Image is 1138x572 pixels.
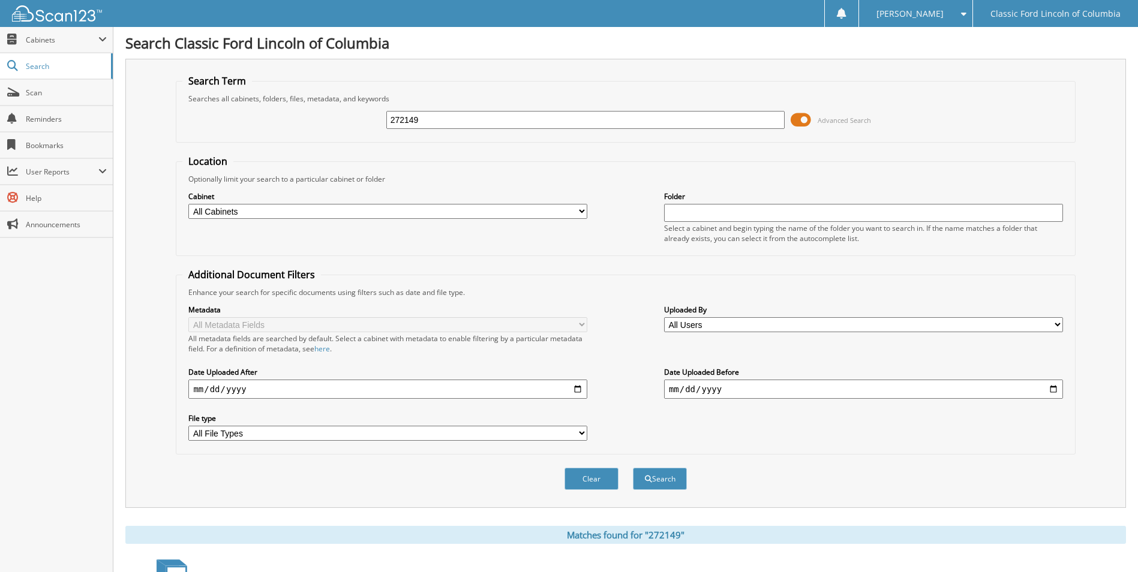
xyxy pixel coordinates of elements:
label: Date Uploaded Before [664,367,1063,377]
span: Scan [26,88,107,98]
h1: Search Classic Ford Lincoln of Columbia [125,33,1126,53]
span: User Reports [26,167,98,177]
div: All metadata fields are searched by default. Select a cabinet with metadata to enable filtering b... [188,333,587,354]
div: Optionally limit your search to a particular cabinet or folder [182,174,1068,184]
input: start [188,380,587,399]
span: [PERSON_NAME] [876,10,944,17]
div: Enhance your search for specific documents using filters such as date and file type. [182,287,1068,297]
input: end [664,380,1063,399]
span: Announcements [26,219,107,230]
label: Cabinet [188,191,587,201]
div: Select a cabinet and begin typing the name of the folder you want to search in. If the name match... [664,223,1063,243]
button: Clear [565,468,618,490]
img: scan123-logo-white.svg [12,5,102,22]
legend: Location [182,155,233,168]
label: File type [188,413,587,423]
span: Bookmarks [26,140,107,150]
span: Cabinets [26,35,98,45]
span: Advanced Search [818,116,871,125]
label: Metadata [188,305,587,315]
span: Reminders [26,114,107,124]
div: Searches all cabinets, folders, files, metadata, and keywords [182,94,1068,104]
span: Classic Ford Lincoln of Columbia [990,10,1121,17]
div: Matches found for "272149" [125,526,1126,544]
legend: Search Term [182,74,252,88]
button: Search [633,468,687,490]
label: Uploaded By [664,305,1063,315]
label: Date Uploaded After [188,367,587,377]
span: Help [26,193,107,203]
span: Search [26,61,105,71]
a: here [314,344,330,354]
label: Folder [664,191,1063,201]
legend: Additional Document Filters [182,268,321,281]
